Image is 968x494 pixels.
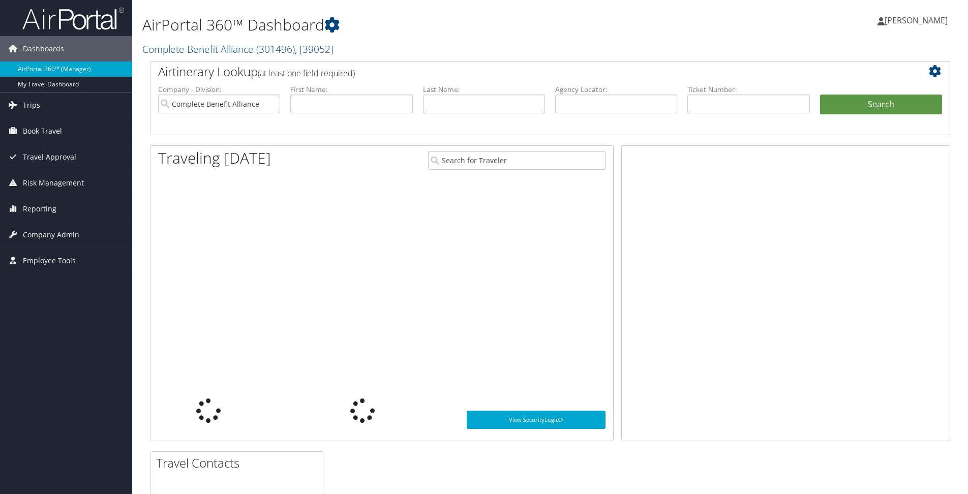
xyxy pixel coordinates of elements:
[885,15,948,26] span: [PERSON_NAME]
[687,84,809,95] label: Ticket Number:
[258,68,355,79] span: (at least one field required)
[142,42,334,56] a: Complete Benefit Alliance
[23,92,40,118] span: Trips
[820,95,942,115] button: Search
[142,14,686,36] h1: AirPortal 360™ Dashboard
[878,5,958,36] a: [PERSON_NAME]
[23,222,79,248] span: Company Admin
[423,84,545,95] label: Last Name:
[555,84,677,95] label: Agency Locator:
[290,84,412,95] label: First Name:
[428,151,606,170] input: Search for Traveler
[23,248,76,273] span: Employee Tools
[22,7,124,30] img: airportal-logo.png
[23,118,62,144] span: Book Travel
[295,42,334,56] span: , [ 39052 ]
[158,147,271,169] h1: Traveling [DATE]
[23,170,84,196] span: Risk Management
[467,411,606,429] a: View SecurityLogic®
[23,196,56,222] span: Reporting
[23,144,76,170] span: Travel Approval
[158,63,875,80] h2: Airtinerary Lookup
[23,36,64,61] span: Dashboards
[256,42,295,56] span: ( 301496 )
[156,454,323,472] h2: Travel Contacts
[158,84,280,95] label: Company - Division:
